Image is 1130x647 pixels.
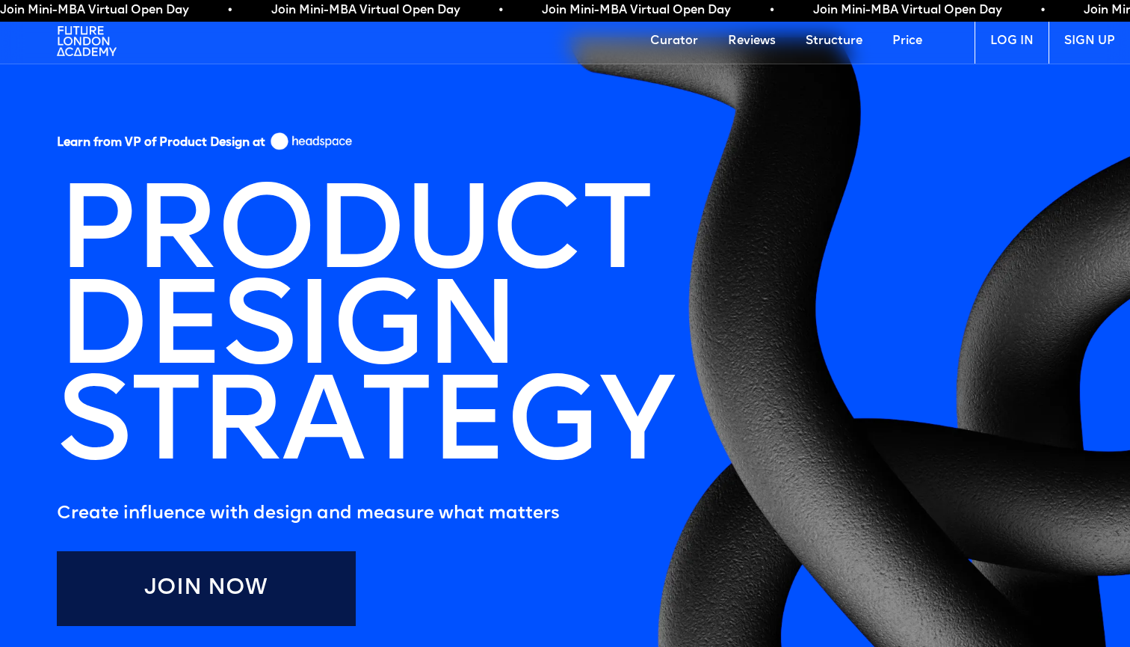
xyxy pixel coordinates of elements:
[635,19,713,64] a: Curator
[57,499,688,529] h5: Create influence with design and measure what matters
[57,135,265,156] h5: Learn from VP of Product Design at
[791,19,877,64] a: Structure
[1049,19,1130,64] a: SIGN UP
[42,174,688,491] h1: PRODUCT DESIGN STRATEGY
[1029,3,1034,18] span: •
[57,551,356,626] a: Join Now
[216,3,220,18] span: •
[877,19,937,64] a: Price
[713,19,791,64] a: Reviews
[487,3,492,18] span: •
[975,19,1049,64] a: LOG IN
[759,3,763,18] span: •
